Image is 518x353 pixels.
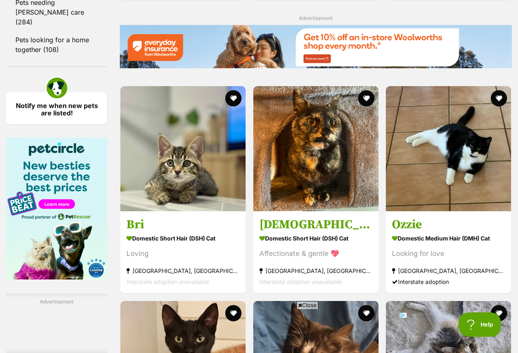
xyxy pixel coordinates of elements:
[259,232,372,244] strong: Domestic Short Hair (DSH) Cat
[491,305,507,321] button: favourite
[392,217,505,232] h3: Ozzie
[253,211,379,293] a: [DEMOGRAPHIC_DATA] Pru Pru Domestic Short Hair (DSH) Cat Affectionate & gentle 💖 [GEOGRAPHIC_DATA...
[392,276,505,287] div: Interstate adoption
[6,31,107,58] a: Pets looking for a home together (108)
[259,217,372,232] h3: [DEMOGRAPHIC_DATA] Pru Pru
[386,86,511,211] img: Ozzie - Domestic Medium Hair (DMH) Cat
[126,248,239,259] div: Loving
[491,90,507,106] button: favourite
[259,278,342,285] span: Interstate adoption unavailable
[120,211,246,293] a: Bri Domestic Short Hair (DSH) Cat Loving [GEOGRAPHIC_DATA], [GEOGRAPHIC_DATA] Interstate adoption...
[6,138,107,279] img: Pet Circle promo banner
[392,232,505,244] strong: Domestic Medium Hair (DMH) Cat
[358,90,374,106] button: favourite
[6,294,107,353] div: Advertisement
[225,305,242,321] button: favourite
[253,86,379,211] img: Lady Pru Pru - Domestic Short Hair (DSH) Cat
[120,25,512,70] a: Everyday Insurance promotional banner
[126,265,239,276] strong: [GEOGRAPHIC_DATA], [GEOGRAPHIC_DATA]
[126,278,209,285] span: Interstate adoption unavailable
[358,305,374,321] button: favourite
[225,90,242,106] button: favourite
[299,15,333,21] span: Advertisement
[120,25,512,68] img: Everyday Insurance promotional banner
[120,86,246,211] img: Bri - Domestic Short Hair (DSH) Cat
[126,232,239,244] strong: Domestic Short Hair (DSH) Cat
[259,265,372,276] strong: [GEOGRAPHIC_DATA], [GEOGRAPHIC_DATA]
[459,312,502,337] iframe: Help Scout Beacon - Open
[6,92,107,124] a: Notify me when new pets are listed!
[392,248,505,259] div: Looking for love
[392,265,505,276] strong: [GEOGRAPHIC_DATA], [GEOGRAPHIC_DATA]
[259,248,372,259] div: Affectionate & gentle 💖
[386,211,511,293] a: Ozzie Domestic Medium Hair (DMH) Cat Looking for love [GEOGRAPHIC_DATA], [GEOGRAPHIC_DATA] Inters...
[126,217,239,232] h3: Bri
[111,312,407,349] iframe: Advertisement
[296,301,318,309] span: Close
